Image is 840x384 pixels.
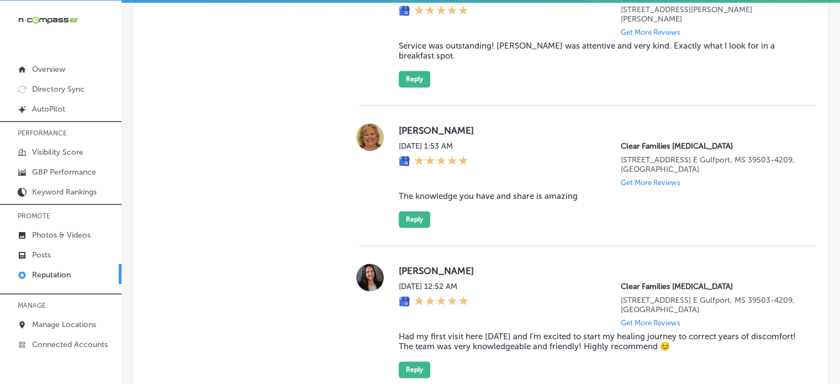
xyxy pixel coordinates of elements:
[621,28,680,36] p: Get More Reviews
[32,250,51,260] p: Posts
[621,5,797,24] p: 75 S Valle Verde Dr #260
[414,155,468,167] div: 5 Stars
[414,296,468,308] div: 5 Stars
[32,167,96,177] p: GBP Performance
[32,187,97,197] p: Keyword Rankings
[399,191,797,201] blockquote: The knowledge you have and share is amazing
[399,265,797,276] label: [PERSON_NAME]
[621,141,797,151] p: Clear Families Chiropractic
[32,320,96,329] p: Manage Locations
[399,41,797,61] blockquote: Service was outstanding! [PERSON_NAME] was attentive and very kind. Exactly what I look for in a ...
[621,178,680,187] p: Get More Reviews
[399,211,430,228] button: Reply
[399,332,797,351] blockquote: Had my first visit here [DATE] and I’m excited to start my healing journey to correct years of di...
[32,148,83,157] p: Visibility Score
[621,155,797,174] p: 15007 Creosote Road Ste. E
[621,319,680,327] p: Get More Reviews
[32,65,65,74] p: Overview
[414,5,468,17] div: 5 Stars
[399,141,468,151] label: [DATE] 1:53 AM
[18,15,78,25] img: 660ab0bf-5cc7-4cb8-ba1c-48b5ae0f18e60NCTV_CLogo_TV_Black_-500x88.png
[621,296,797,314] p: 15007 Creosote Road Ste. E
[32,85,84,94] p: Directory Sync
[32,340,108,349] p: Connected Accounts
[621,282,797,291] p: Clear Families Chiropractic
[32,270,71,280] p: Reputation
[399,71,430,87] button: Reply
[399,361,430,378] button: Reply
[32,230,91,240] p: Photos & Videos
[399,125,797,136] label: [PERSON_NAME]
[32,104,65,114] p: AutoPilot
[399,282,468,291] label: [DATE] 12:52 AM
